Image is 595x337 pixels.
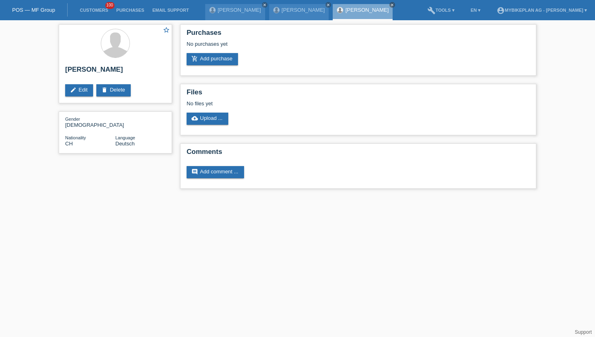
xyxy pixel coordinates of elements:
[467,8,484,13] a: EN ▾
[70,87,76,93] i: edit
[65,117,80,122] span: Gender
[187,88,530,100] h2: Files
[65,141,73,147] span: Switzerland
[163,26,170,34] i: star_border
[187,166,244,178] a: commentAdd comment ...
[423,8,459,13] a: buildTools ▾
[263,3,267,7] i: close
[187,29,530,41] h2: Purchases
[326,3,330,7] i: close
[148,8,193,13] a: Email Support
[65,84,93,96] a: editEdit
[497,6,505,15] i: account_circle
[96,84,131,96] a: deleteDelete
[65,66,166,78] h2: [PERSON_NAME]
[76,8,112,13] a: Customers
[65,116,115,128] div: [DEMOGRAPHIC_DATA]
[12,7,55,13] a: POS — MF Group
[218,7,261,13] a: [PERSON_NAME]
[345,7,389,13] a: [PERSON_NAME]
[115,135,135,140] span: Language
[390,3,394,7] i: close
[191,55,198,62] i: add_shopping_cart
[493,8,591,13] a: account_circleMybikeplan AG - [PERSON_NAME] ▾
[105,2,115,9] span: 100
[262,2,268,8] a: close
[163,26,170,35] a: star_border
[575,329,592,335] a: Support
[427,6,436,15] i: build
[187,53,238,65] a: add_shopping_cartAdd purchase
[187,100,434,107] div: No files yet
[389,2,395,8] a: close
[187,41,530,53] div: No purchases yet
[191,115,198,122] i: cloud_upload
[187,113,228,125] a: cloud_uploadUpload ...
[282,7,325,13] a: [PERSON_NAME]
[187,148,530,160] h2: Comments
[325,2,331,8] a: close
[191,168,198,175] i: comment
[112,8,148,13] a: Purchases
[115,141,135,147] span: Deutsch
[65,135,86,140] span: Nationality
[101,87,108,93] i: delete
